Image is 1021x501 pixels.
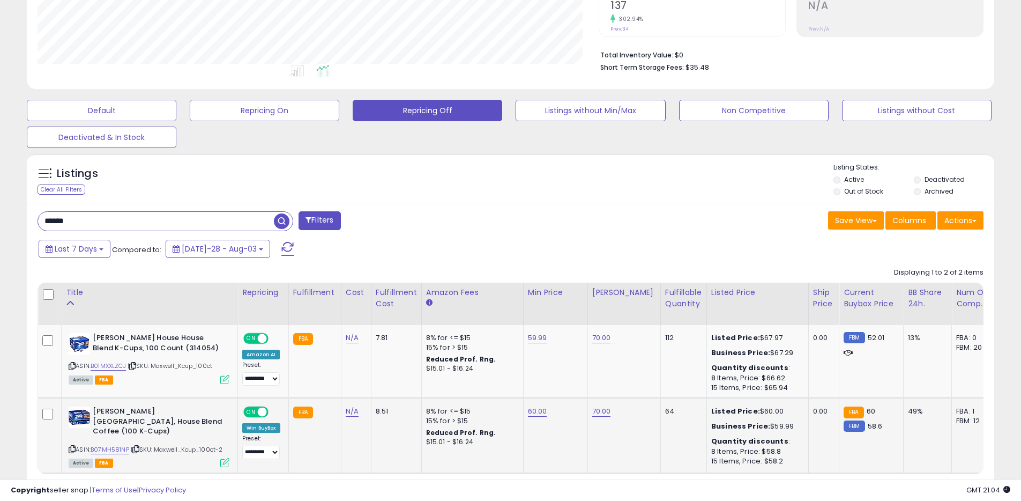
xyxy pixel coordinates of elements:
[711,363,800,373] div: :
[813,287,834,310] div: Ship Price
[95,375,113,385] span: FBA
[894,268,983,278] div: Displaying 1 to 2 of 2 items
[244,334,258,343] span: ON
[426,428,496,437] b: Reduced Prof. Rng.
[925,187,953,196] label: Archived
[711,348,770,358] b: Business Price:
[665,333,698,343] div: 112
[139,485,186,495] a: Privacy Policy
[426,333,515,343] div: 8% for <= $15
[426,438,515,447] div: $15.01 - $16.24
[868,421,883,431] span: 58.6
[346,333,359,343] a: N/A
[892,215,926,226] span: Columns
[299,211,340,230] button: Filters
[665,407,698,416] div: 64
[665,287,702,310] div: Fulfillable Quantity
[166,240,270,258] button: [DATE]-28 - Aug-03
[242,362,280,386] div: Preset:
[867,406,875,416] span: 60
[844,332,865,343] small: FBM
[93,407,223,439] b: [PERSON_NAME][GEOGRAPHIC_DATA], House Blend Coffee (100 K-Cups)
[600,48,975,61] li: $0
[426,364,515,373] div: $15.01 - $16.24
[528,287,583,298] div: Min Price
[956,407,992,416] div: FBA: 1
[267,334,284,343] span: OFF
[376,407,413,416] div: 8.51
[426,355,496,364] b: Reduced Prof. Rng.
[711,383,800,393] div: 15 Items, Price: $65.94
[182,244,257,254] span: [DATE]-28 - Aug-03
[38,185,85,195] div: Clear All Filters
[69,333,90,355] img: 512akwtRaXL._SL40_.jpg
[426,416,515,426] div: 15% for > $15
[844,187,883,196] label: Out of Stock
[91,445,129,454] a: B07MH581NP
[813,333,831,343] div: 0.00
[516,100,665,121] button: Listings without Min/Max
[711,373,800,383] div: 8 Items, Price: $66.62
[69,375,93,385] span: All listings currently available for purchase on Amazon
[937,211,983,230] button: Actions
[711,407,800,416] div: $60.00
[711,363,788,373] b: Quantity discounts
[592,287,656,298] div: [PERSON_NAME]
[956,333,992,343] div: FBA: 0
[711,348,800,358] div: $67.29
[69,333,229,383] div: ASIN:
[426,407,515,416] div: 8% for <= $15
[966,485,1010,495] span: 2025-08-11 21:04 GMT
[813,407,831,416] div: 0.00
[242,435,280,459] div: Preset:
[808,26,829,32] small: Prev: N/A
[39,240,110,258] button: Last 7 Days
[91,362,126,371] a: B01MXXLZCJ
[55,244,97,254] span: Last 7 Days
[293,333,313,345] small: FBA
[426,287,519,298] div: Amazon Fees
[528,406,547,417] a: 60.00
[925,175,965,184] label: Deactivated
[57,166,98,181] h5: Listings
[615,15,644,23] small: 302.94%
[956,287,995,310] div: Num of Comp.
[600,50,673,60] b: Total Inventory Value:
[112,245,161,255] span: Compared to:
[293,287,337,298] div: Fulfillment
[93,333,223,356] b: [PERSON_NAME] House House Blend K-Cups, 100 Count (314054)
[346,406,359,417] a: N/A
[828,211,884,230] button: Save View
[11,485,50,495] strong: Copyright
[956,343,992,352] div: FBM: 20
[711,287,804,298] div: Listed Price
[426,298,433,308] small: Amazon Fees.
[376,333,413,343] div: 7.81
[844,407,863,418] small: FBA
[376,287,417,310] div: Fulfillment Cost
[685,62,709,72] span: $35.48
[956,416,992,426] div: FBM: 12
[908,407,943,416] div: 49%
[844,421,865,432] small: FBM
[600,63,684,72] b: Short Term Storage Fees:
[679,100,829,121] button: Non Competitive
[528,333,547,343] a: 59.99
[711,436,788,446] b: Quantity discounts
[842,100,992,121] button: Listings without Cost
[711,421,770,431] b: Business Price:
[833,163,994,173] p: Listing States:
[711,422,800,431] div: $59.99
[293,407,313,418] small: FBA
[11,485,186,496] div: seller snap | |
[711,333,760,343] b: Listed Price:
[128,362,212,370] span: | SKU: Maxwell_Kcup_100ct
[92,485,137,495] a: Terms of Use
[868,333,885,343] span: 52.01
[610,26,629,32] small: Prev: 34
[592,333,611,343] a: 70.00
[592,406,611,417] a: 70.00
[27,100,176,121] button: Default
[711,447,800,456] div: 8 Items, Price: $58.8
[190,100,339,121] button: Repricing On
